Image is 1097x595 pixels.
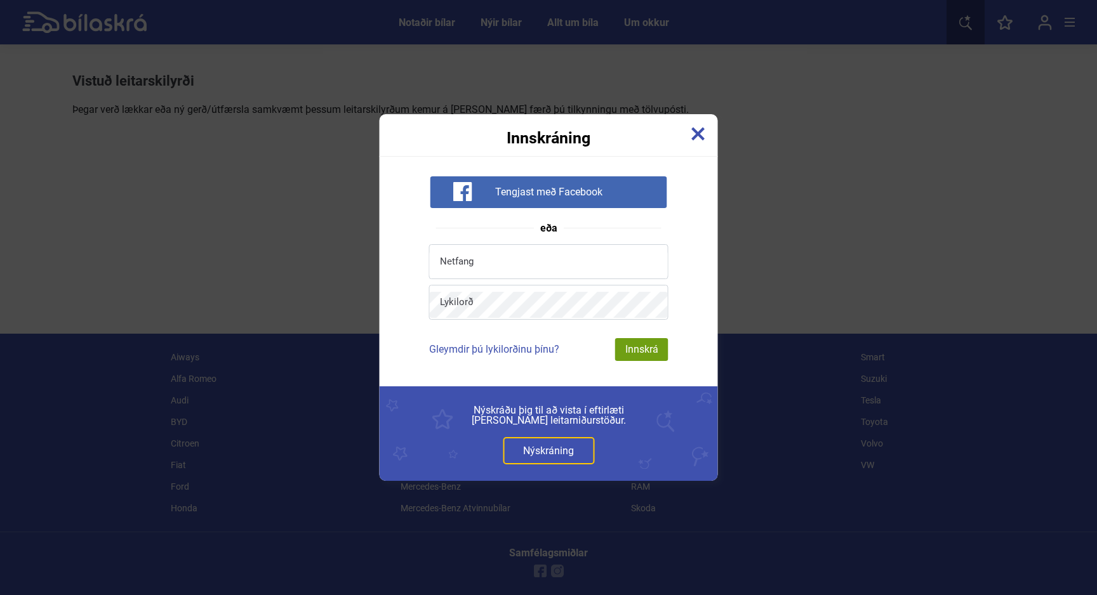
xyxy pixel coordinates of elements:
[453,182,472,201] img: facebook-white-icon.svg
[380,114,718,146] div: Innskráning
[495,186,602,199] span: Tengjast með Facebook
[429,343,559,355] a: Gleymdir þú lykilorðinu þínu?
[430,185,667,197] a: Tengjast með Facebook
[691,127,705,141] img: close-x.svg
[503,437,594,464] a: Nýskráning
[408,405,689,426] span: Nýskráðu þig til að vista í eftirlæti [PERSON_NAME] leitarniðurstöður.
[534,223,564,233] span: eða
[615,338,668,361] div: Innskrá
